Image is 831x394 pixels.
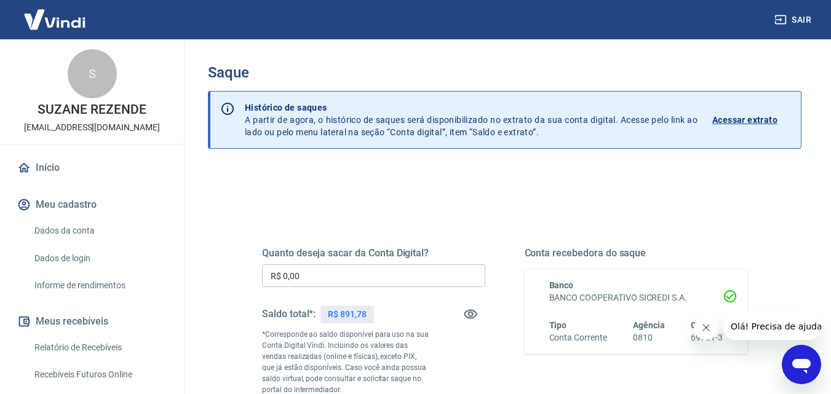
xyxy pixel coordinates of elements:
button: Meu cadastro [15,191,169,218]
a: Acessar extrato [712,101,791,138]
iframe: Fechar mensagem [694,315,718,340]
p: Acessar extrato [712,114,777,126]
a: Recebíveis Futuros Online [30,362,169,387]
h5: Saldo total*: [262,308,316,320]
a: Informe de rendimentos [30,273,169,298]
span: Olá! Precisa de ajuda? [7,9,103,18]
a: Relatório de Recebíveis [30,335,169,360]
a: Início [15,154,169,181]
button: Meus recebíveis [15,308,169,335]
h6: BANCO COOPERATIVO SICREDI S.A. [549,291,723,304]
iframe: Mensagem da empresa [723,313,821,340]
iframe: Botão para abrir a janela de mensagens [782,345,821,384]
span: Tipo [549,320,567,330]
p: Histórico de saques [245,101,698,114]
h5: Quanto deseja sacar da Conta Digital? [262,247,485,259]
div: S [68,49,117,98]
img: Vindi [15,1,95,38]
p: R$ 891,78 [328,308,367,321]
h6: 0810 [633,331,665,344]
h6: Conta Corrente [549,331,607,344]
p: [EMAIL_ADDRESS][DOMAIN_NAME] [24,121,160,134]
h6: 69781-3 [691,331,723,344]
button: Sair [772,9,816,31]
p: A partir de agora, o histórico de saques será disponibilizado no extrato da sua conta digital. Ac... [245,101,698,138]
a: Dados de login [30,246,169,271]
a: Dados da conta [30,218,169,243]
h3: Saque [208,64,801,81]
span: Banco [549,280,574,290]
p: SUZANE REZENDE [38,103,146,116]
span: Agência [633,320,665,330]
h5: Conta recebedora do saque [525,247,748,259]
span: Conta [691,320,714,330]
